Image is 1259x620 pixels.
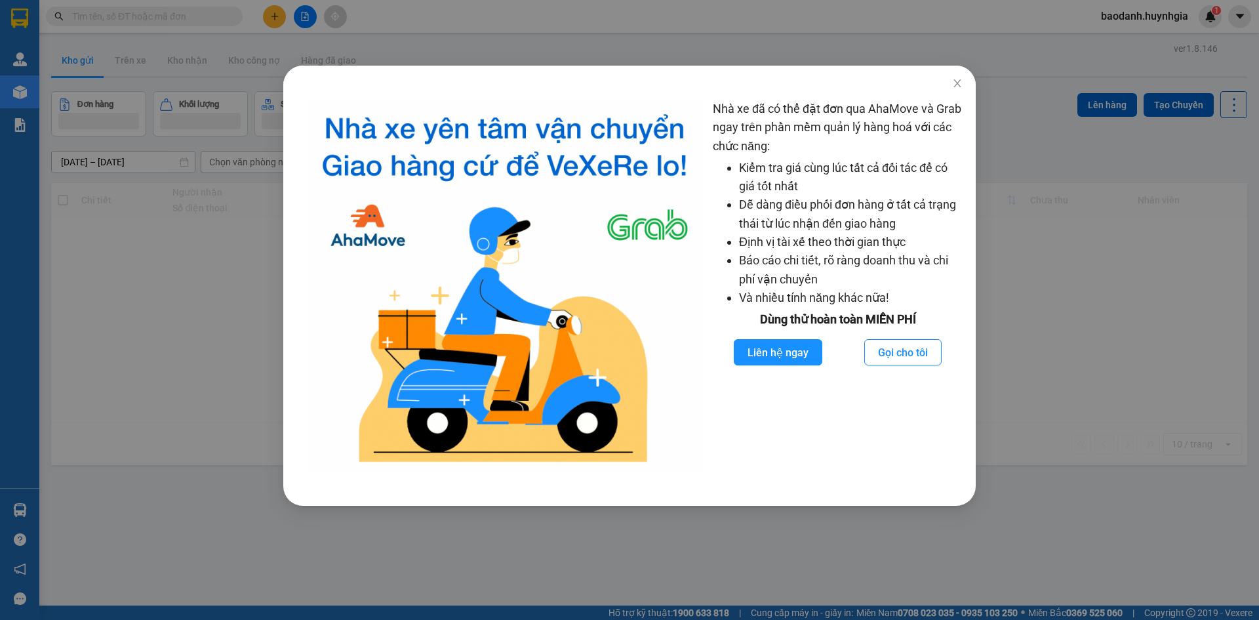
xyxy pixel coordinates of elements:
[864,339,942,365] button: Gọi cho tôi
[739,233,963,251] li: Định vị tài xế theo thời gian thực
[713,310,963,329] div: Dùng thử hoàn toàn MIỄN PHÍ
[713,100,963,473] div: Nhà xe đã có thể đặt đơn qua AhaMove và Grab ngay trên phần mềm quản lý hàng hoá với các chức năng:
[307,100,702,473] img: logo
[739,196,963,233] li: Dễ dàng điều phối đơn hàng ở tất cả trạng thái từ lúc nhận đến giao hàng
[939,66,976,102] button: Close
[739,289,963,307] li: Và nhiều tính năng khác nữa!
[748,344,809,361] span: Liên hệ ngay
[734,339,822,365] button: Liên hệ ngay
[739,251,963,289] li: Báo cáo chi tiết, rõ ràng doanh thu và chi phí vận chuyển
[739,159,963,196] li: Kiểm tra giá cùng lúc tất cả đối tác để có giá tốt nhất
[952,78,963,89] span: close
[878,344,928,361] span: Gọi cho tôi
